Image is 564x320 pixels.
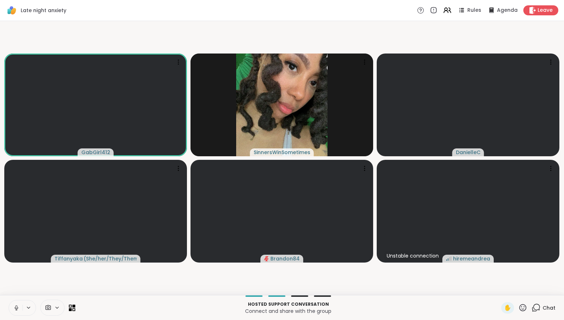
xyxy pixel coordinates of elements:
[80,301,497,308] p: Hosted support conversation
[55,255,83,262] span: Tiffanyaka
[467,7,481,14] span: Rules
[6,4,18,16] img: ShareWell Logomark
[384,251,442,261] div: Unstable connection
[81,149,110,156] span: GabGirl412
[453,255,490,262] span: hiremeandrea
[264,256,269,261] span: audio-muted
[456,149,481,156] span: DanielleC
[504,304,511,312] span: ✋
[236,54,327,156] img: SinnersWinSometimes
[543,304,555,311] span: Chat
[254,149,310,156] span: SinnersWinSometimes
[538,7,553,14] span: Leave
[83,255,137,262] span: ( She/her/They/Them )
[80,308,497,315] p: Connect and share with the group
[21,7,66,14] span: Late night anxiety
[497,7,518,14] span: Agenda
[270,255,300,262] span: Brandon84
